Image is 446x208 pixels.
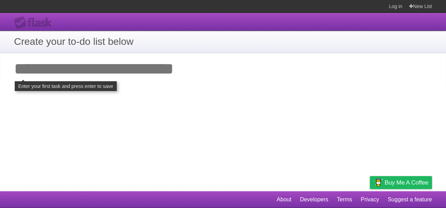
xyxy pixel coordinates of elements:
[14,16,56,29] div: Flask
[300,193,328,206] a: Developers
[388,193,432,206] a: Suggest a feature
[385,176,428,189] span: Buy me a coffee
[337,193,352,206] a: Terms
[277,193,291,206] a: About
[361,193,379,206] a: Privacy
[373,176,383,188] img: Buy me a coffee
[370,176,432,189] a: Buy me a coffee
[14,34,432,49] h1: Create your to-do list below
